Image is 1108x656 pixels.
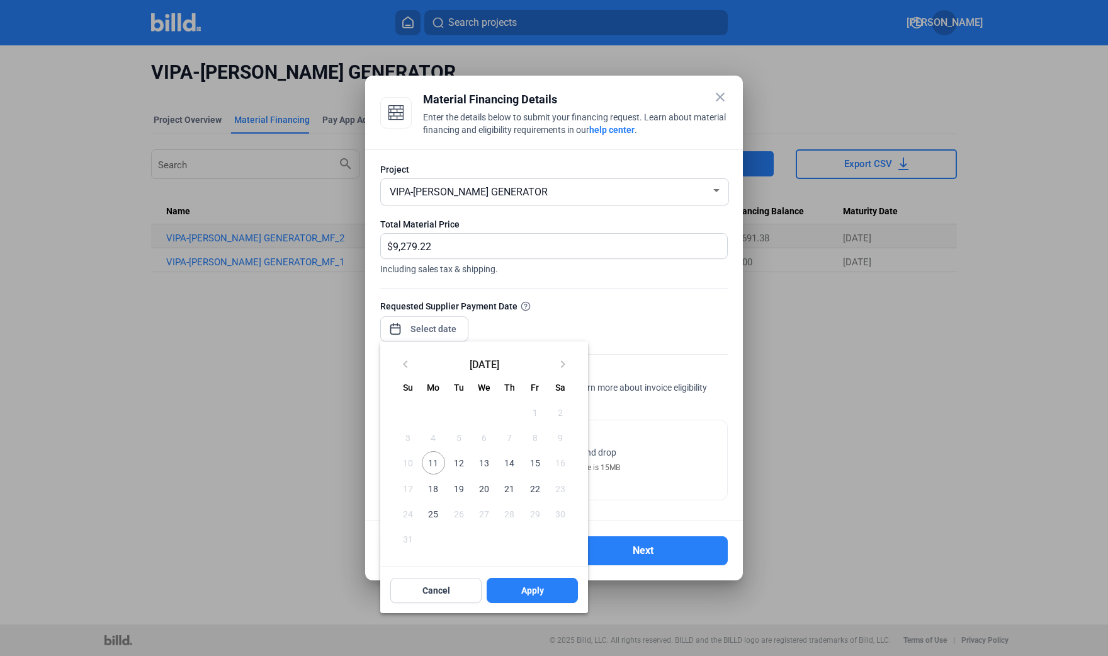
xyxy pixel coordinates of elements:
[555,383,565,393] span: Sa
[421,450,446,475] button: August 11, 2025
[446,476,472,501] button: August 19, 2025
[497,450,522,475] button: August 14, 2025
[397,451,419,474] span: 10
[421,501,446,526] button: August 25, 2025
[548,501,573,526] button: August 30, 2025
[497,425,522,450] button: August 7, 2025
[522,400,547,425] button: August 1, 2025
[548,476,573,501] button: August 23, 2025
[397,502,419,525] span: 24
[549,451,572,474] span: 16
[397,527,419,550] span: 31
[398,357,413,372] mat-icon: keyboard_arrow_left
[498,477,521,500] span: 21
[548,450,573,475] button: August 16, 2025
[522,476,547,501] button: August 22, 2025
[448,502,470,525] span: 26
[531,383,539,393] span: Fr
[472,501,497,526] button: August 27, 2025
[427,383,439,393] span: Mo
[422,584,450,597] span: Cancel
[448,451,470,474] span: 12
[473,477,495,500] span: 20
[421,425,446,450] button: August 4, 2025
[549,426,572,449] span: 9
[472,450,497,475] button: August 13, 2025
[549,401,572,423] span: 2
[448,426,470,449] span: 5
[422,477,444,500] span: 18
[422,451,444,474] span: 11
[422,502,444,525] span: 25
[497,501,522,526] button: August 28, 2025
[446,425,472,450] button: August 5, 2025
[454,383,464,393] span: Tu
[523,477,546,500] span: 22
[523,426,546,449] span: 8
[472,425,497,450] button: August 6, 2025
[473,451,495,474] span: 13
[522,501,547,526] button: August 29, 2025
[497,476,522,501] button: August 21, 2025
[395,501,421,526] button: August 24, 2025
[523,401,546,423] span: 1
[521,584,544,597] span: Apply
[472,476,497,501] button: August 20, 2025
[418,359,550,369] span: [DATE]
[446,501,472,526] button: August 26, 2025
[403,383,413,393] span: Su
[549,477,572,500] span: 23
[548,425,573,450] button: August 9, 2025
[548,400,573,425] button: August 2, 2025
[522,450,547,475] button: August 15, 2025
[523,502,546,525] span: 29
[395,425,421,450] button: August 3, 2025
[448,477,470,500] span: 19
[523,451,546,474] span: 15
[498,502,521,525] span: 28
[395,400,522,425] td: AUG
[421,476,446,501] button: August 18, 2025
[478,383,490,393] span: We
[504,383,515,393] span: Th
[549,502,572,525] span: 30
[473,502,495,525] span: 27
[487,578,578,603] button: Apply
[422,426,444,449] span: 4
[498,426,521,449] span: 7
[498,451,521,474] span: 14
[395,450,421,475] button: August 10, 2025
[390,578,482,603] button: Cancel
[395,526,421,551] button: August 31, 2025
[555,357,570,372] mat-icon: keyboard_arrow_right
[522,425,547,450] button: August 8, 2025
[397,426,419,449] span: 3
[397,477,419,500] span: 17
[446,450,472,475] button: August 12, 2025
[395,476,421,501] button: August 17, 2025
[473,426,495,449] span: 6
